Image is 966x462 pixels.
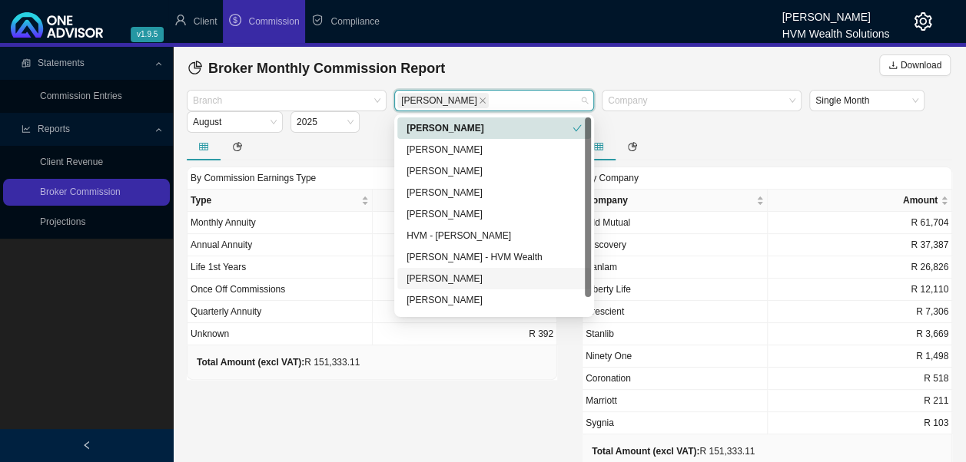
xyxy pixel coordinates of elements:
[586,239,626,250] span: Discovery
[592,446,699,457] b: Total Amount (excl VAT):
[768,301,953,323] td: R 7,306
[582,167,952,189] div: By Company
[40,216,85,227] a: Projections
[248,16,299,27] span: Commission
[586,193,753,208] span: Company
[768,234,953,256] td: R 37,387
[229,14,241,26] span: dollar
[397,93,489,108] span: Wesley Bowman
[191,239,252,250] span: Annual Annuity
[586,217,630,228] span: Old Mutual
[768,256,953,279] td: R 26,826
[901,58,941,73] span: Download
[191,306,261,317] span: Quarterly Annuity
[479,97,486,104] span: close
[586,284,631,295] span: Liberty Life
[38,58,85,68] span: Statements
[197,357,304,368] b: Total Amount (excl VAT):
[407,120,573,136] div: [PERSON_NAME]
[397,268,591,289] div: Darryn Purtell
[174,14,187,26] span: user
[22,58,31,68] span: reconciliation
[193,112,277,132] span: August
[397,203,591,225] div: Dalton Hartley
[407,185,582,200] div: [PERSON_NAME]
[397,225,591,246] div: HVM - Wesley Bowman
[586,373,631,384] span: Coronation
[592,444,755,459] div: R 151,333.11
[22,124,31,134] span: line-chart
[297,112,354,132] span: 2025
[373,234,558,256] td: R 46,598
[82,441,91,450] span: left
[768,412,953,434] td: R 103
[131,27,164,42] span: v1.9.5
[768,345,953,368] td: R 1,498
[407,228,582,243] div: HVM - [PERSON_NAME]
[397,117,591,139] div: Wesley Bowman
[191,284,285,295] span: Once Off Commissions
[407,271,582,286] div: [PERSON_NAME]
[586,395,617,406] span: Marriott
[194,16,217,27] span: Client
[397,160,591,182] div: Bronwyn Desplace
[914,12,932,31] span: setting
[594,142,603,151] span: table
[40,157,103,167] a: Client Revenue
[407,249,582,265] div: [PERSON_NAME] - HVM Wealth
[771,193,938,208] span: Amount
[768,390,953,412] td: R 211
[407,206,582,222] div: [PERSON_NAME]
[330,16,379,27] span: Compliance
[397,139,591,160] div: Cheryl-Anne Chislett
[815,91,918,111] span: Single Month
[768,279,953,301] td: R 12,110
[197,355,360,370] div: R 151,333.11
[38,124,70,134] span: Reports
[586,262,617,272] span: Sanlam
[397,289,591,311] div: Carla Roodt
[888,61,898,70] span: download
[628,142,637,151] span: pie-chart
[407,142,582,157] div: [PERSON_NAME]
[188,61,202,74] span: pie-chart
[11,12,103,38] img: 2df55531c6924b55f21c4cf5d4484680-logo-light.svg
[397,246,591,268] div: Bronwyn Desplace - HVM Wealth
[768,212,953,234] td: R 61,704
[208,61,445,76] span: Broker Monthly Commission Report
[191,193,358,208] span: Type
[407,163,582,179] div: [PERSON_NAME]
[187,167,557,189] div: By Commission Earnings Type
[373,212,558,234] td: R 104,431
[768,368,953,390] td: R 518
[311,14,324,26] span: safety
[373,301,558,323] td: R 0
[768,323,953,345] td: R 3,669
[40,91,122,101] a: Commission Entries
[401,94,477,107] span: [PERSON_NAME]
[188,190,373,212] th: Type
[40,186,121,197] a: Broker Commission
[191,217,256,228] span: Monthly Annuity
[573,124,582,133] span: check
[583,190,768,212] th: Company
[397,182,591,203] div: Chanel Francis
[373,279,558,301] td: -R 88
[586,351,632,361] span: Ninety One
[586,328,614,339] span: Stanlib
[879,54,951,76] button: Download
[373,256,558,279] td: R 0
[191,328,229,339] span: Unknown
[199,142,208,151] span: table
[407,292,582,308] div: [PERSON_NAME]
[191,262,246,272] span: Life 1st Years
[373,323,558,345] td: R 392
[782,21,889,38] div: HVM Wealth Solutions
[376,193,543,208] span: Amount
[586,417,614,428] span: Sygnia
[373,190,558,212] th: Amount
[397,311,591,332] div: Renier Van Rooyen
[768,190,953,212] th: Amount
[782,4,889,21] div: [PERSON_NAME]
[586,306,624,317] span: Prescient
